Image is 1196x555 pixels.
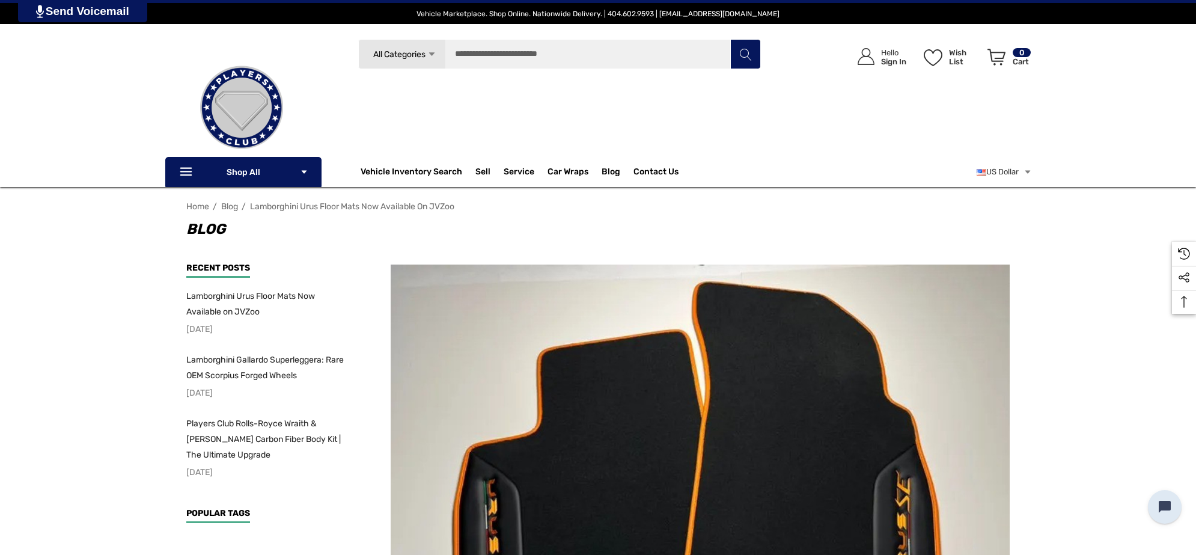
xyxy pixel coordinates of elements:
span: Vehicle Marketplace. Shop Online. Nationwide Delivery. | 404.602.9593 | [EMAIL_ADDRESS][DOMAIN_NAME] [416,10,780,18]
a: USD [977,160,1032,184]
svg: Review Your Cart [987,49,1005,66]
p: [DATE] [186,385,349,401]
p: Sign In [881,57,906,66]
img: PjwhLS0gR2VuZXJhdG9yOiBHcmF2aXQuaW8gLS0+PHN2ZyB4bWxucz0iaHR0cDovL3d3dy53My5vcmcvMjAwMC9zdmciIHhtb... [36,5,44,18]
span: Lamborghini Urus Floor Mats Now Available on JVZoo [186,291,315,317]
a: Service [504,167,534,180]
a: Lamborghini Urus Floor Mats Now Available on JVZoo [186,289,349,320]
a: Blog [602,167,620,180]
span: All Categories [373,49,426,60]
a: Lamborghini Urus Floor Mats Now Available on JVZoo [250,201,454,212]
p: Shop All [165,157,322,187]
a: Vehicle Inventory Search [361,167,462,180]
nav: Breadcrumb [186,196,1010,217]
a: Wish List Wish List [918,36,982,78]
svg: Social Media [1178,272,1190,284]
a: Sign in [844,36,912,78]
span: Recent Posts [186,263,250,273]
span: Popular Tags [186,508,250,518]
img: Players Club | Cars For Sale [182,48,302,168]
svg: Icon Line [178,165,197,179]
svg: Icon User Account [858,48,874,65]
a: Cart with 0 items [982,36,1032,83]
span: Players Club Rolls-Royce Wraith & [PERSON_NAME] Carbon Fiber Body Kit | The Ultimate Upgrade [186,419,341,460]
a: Contact Us [633,167,679,180]
p: [DATE] [186,465,349,480]
span: Car Wraps [548,167,588,180]
a: Sell [475,160,504,184]
a: Players Club Rolls-Royce Wraith & [PERSON_NAME] Carbon Fiber Body Kit | The Ultimate Upgrade [186,416,349,463]
svg: Recently Viewed [1178,248,1190,260]
a: All Categories Icon Arrow Down Icon Arrow Up [358,39,445,69]
p: Hello [881,48,906,57]
span: Sell [475,167,490,180]
h1: Blog [186,217,1010,241]
p: Cart [1013,57,1031,66]
svg: Top [1172,296,1196,308]
svg: Icon Arrow Down [427,50,436,59]
a: Car Wraps [548,160,602,184]
button: Search [730,39,760,69]
p: Wish List [949,48,981,66]
span: Lamborghini Gallardo Superleggera: Rare OEM Scorpius Forged Wheels [186,355,344,381]
a: Lamborghini Gallardo Superleggera: Rare OEM Scorpius Forged Wheels [186,352,349,384]
svg: Wish List [924,49,942,66]
svg: Icon Arrow Down [300,168,308,176]
a: Home [186,201,209,212]
p: [DATE] [186,322,349,337]
p: 0 [1013,48,1031,57]
a: Blog [221,201,238,212]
